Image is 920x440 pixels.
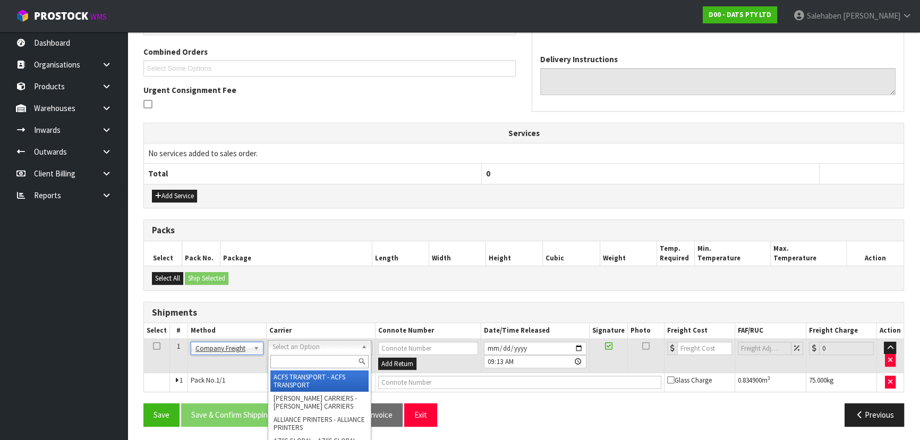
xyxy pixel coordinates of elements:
th: Services [144,123,904,143]
button: Ship Selected [185,272,228,285]
button: Save [143,403,180,426]
button: Add Service [152,190,197,202]
th: Min. Temperature [695,241,771,266]
span: 1 [177,342,180,351]
th: Photo [628,323,665,339]
li: ACFS TRANSPORT - ACFS TRANSPORT [270,370,369,392]
th: Weight [600,241,657,266]
th: Length [372,241,429,266]
span: 0.834900 [738,376,762,385]
th: Carrier [266,323,375,339]
button: Exit [404,403,437,426]
th: Cubic [543,241,600,266]
strong: D00 - DATS PTY LTD [709,10,771,19]
th: Date/Time Released [481,323,589,339]
label: Urgent Consignment Fee [143,84,236,96]
td: m [735,373,806,392]
img: cube-alt.png [16,9,29,22]
td: kg [806,373,877,392]
button: Previous [845,403,904,426]
label: Delivery Instructions [540,54,618,65]
th: FAF/RUC [735,323,806,339]
th: Signature [590,323,628,339]
th: # [170,323,188,339]
th: Width [429,241,485,266]
li: [PERSON_NAME] CARRIERS - [PERSON_NAME] CARRIERS [270,392,369,413]
th: Package [220,241,372,266]
li: ALLIANCE PRINTERS - ALLIANCE PRINTERS [270,413,369,434]
th: Select [144,323,170,339]
th: Max. Temperature [771,241,847,266]
button: Select All [152,272,183,285]
th: Action [847,241,904,266]
sup: 3 [768,375,770,382]
span: [PERSON_NAME] [843,11,900,21]
span: Company Freight [195,342,249,355]
td: No services added to sales order. [144,143,904,163]
th: Pack No. [182,241,220,266]
span: 1 [180,376,183,385]
th: Total [144,164,482,184]
button: Add Return [378,358,416,370]
th: Select [144,241,182,266]
span: ProStock [34,9,88,23]
h3: Packs [152,225,896,235]
input: Freight Adjustment [738,342,792,355]
input: Freight Charge [819,342,874,355]
h3: Shipments [152,308,896,318]
th: Connote Number [375,323,481,339]
th: Method [188,323,266,339]
td: Pack No. [188,373,375,392]
input: Connote Number [378,376,661,389]
th: Action [876,323,904,339]
small: WMS [90,12,107,22]
input: Connote Number [378,342,478,355]
span: 0 [486,168,490,179]
span: Salehaben [807,11,841,21]
span: Glass Charge [667,376,712,385]
a: D00 - DATS PTY LTD [703,6,777,23]
th: Temp. Required [657,241,695,266]
th: Freight Charge [806,323,877,339]
th: Freight Cost [664,323,735,339]
input: Freight Cost [677,342,732,355]
label: Combined Orders [143,46,208,57]
th: Height [486,241,543,266]
button: Save & Confirm Shipping [181,403,282,426]
span: 75.000 [809,376,827,385]
span: Select an Option [272,341,357,353]
span: 1/1 [216,376,225,385]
